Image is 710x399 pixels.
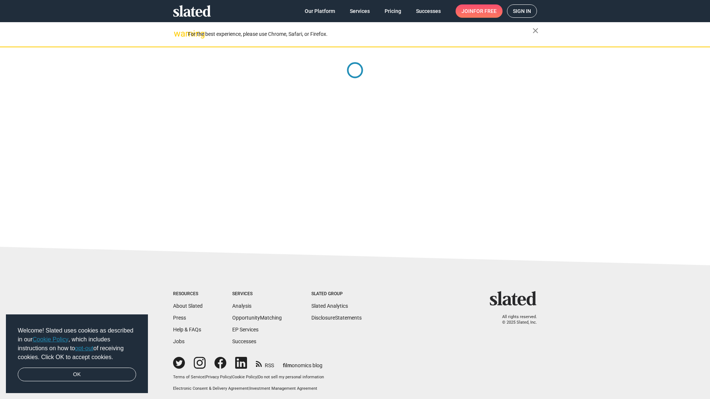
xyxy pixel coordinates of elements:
[173,375,204,379] a: Terms of Service
[258,375,324,380] button: Do not sell my personal information
[461,4,497,18] span: Join
[173,291,203,297] div: Resources
[231,375,232,379] span: |
[173,386,248,391] a: Electronic Consent & Delivery Agreement
[379,4,407,18] a: Pricing
[494,314,537,325] p: All rights reserved. © 2025 Slated, Inc.
[311,303,348,309] a: Slated Analytics
[6,314,148,393] div: cookieconsent
[311,315,362,321] a: DisclosureStatements
[173,303,203,309] a: About Slated
[232,375,257,379] a: Cookie Policy
[232,315,282,321] a: OpportunityMatching
[256,358,274,369] a: RSS
[173,338,185,344] a: Jobs
[283,356,322,369] a: filmonomics blog
[344,4,376,18] a: Services
[531,26,540,35] mat-icon: close
[350,4,370,18] span: Services
[416,4,441,18] span: Successes
[410,4,447,18] a: Successes
[18,326,136,362] span: Welcome! Slated uses cookies as described in our , which includes instructions on how to of recei...
[250,386,317,391] a: Investment Management Agreement
[257,375,258,379] span: |
[283,362,292,368] span: film
[385,4,401,18] span: Pricing
[456,4,503,18] a: Joinfor free
[299,4,341,18] a: Our Platform
[232,338,256,344] a: Successes
[174,29,183,38] mat-icon: warning
[232,291,282,297] div: Services
[206,375,231,379] a: Privacy Policy
[232,327,258,332] a: EP Services
[311,291,362,297] div: Slated Group
[248,386,250,391] span: |
[473,4,497,18] span: for free
[173,327,201,332] a: Help & FAQs
[204,375,206,379] span: |
[173,315,186,321] a: Press
[305,4,335,18] span: Our Platform
[188,29,532,39] div: For the best experience, please use Chrome, Safari, or Firefox.
[232,303,251,309] a: Analysis
[507,4,537,18] a: Sign in
[33,336,68,342] a: Cookie Policy
[18,368,136,382] a: dismiss cookie message
[75,345,94,351] a: opt-out
[513,5,531,17] span: Sign in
